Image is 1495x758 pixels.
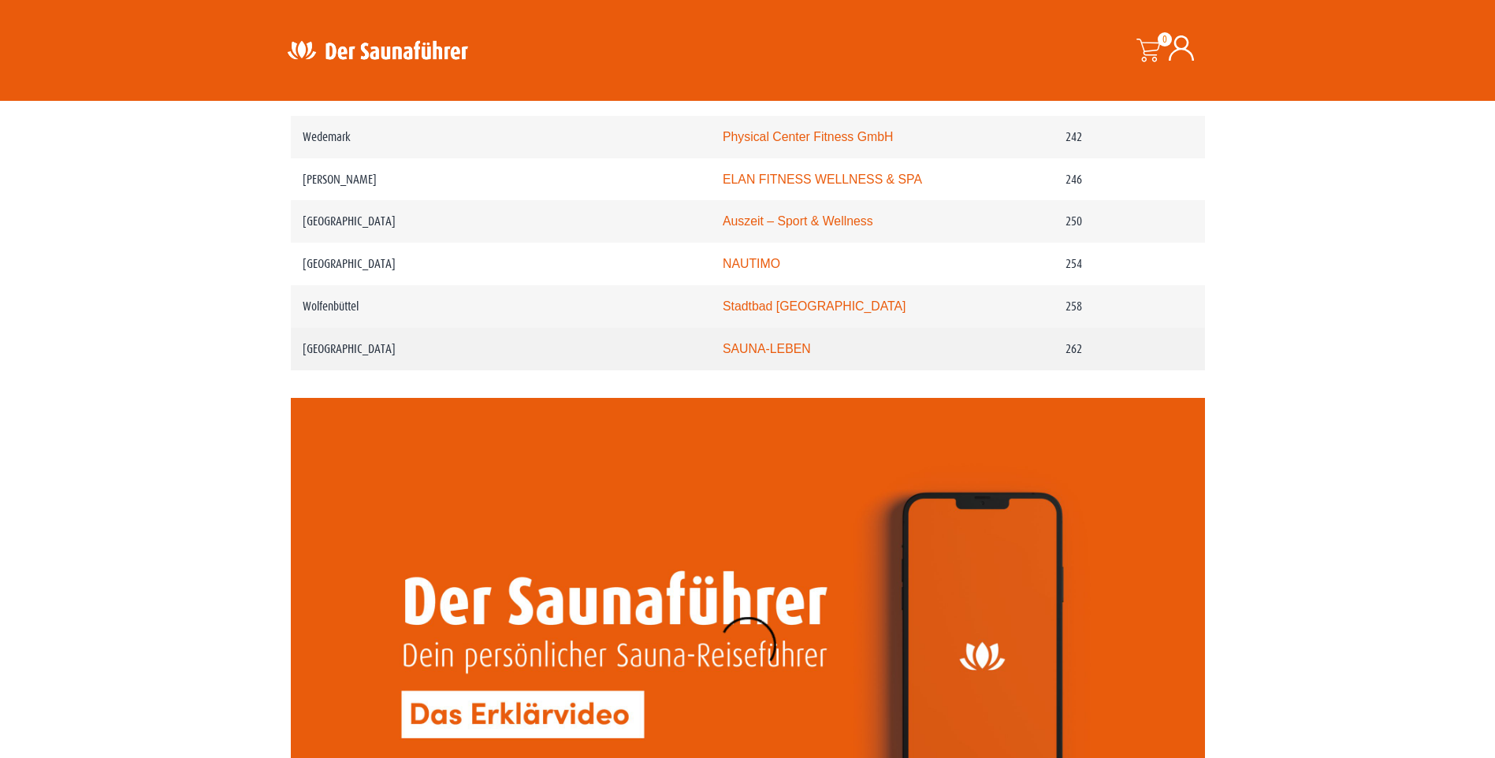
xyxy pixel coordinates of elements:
span: 0 [1158,32,1172,46]
td: Wolfenbüttel [291,285,708,328]
a: Stadtbad [GEOGRAPHIC_DATA] [723,299,906,313]
td: [GEOGRAPHIC_DATA] [291,243,708,285]
td: 262 [1054,328,1205,370]
td: 258 [1054,285,1205,328]
td: Wedemark [291,116,708,158]
a: ELAN FITNESS WELLNESS & SPA [723,173,922,186]
td: [GEOGRAPHIC_DATA] [291,200,708,243]
td: [PERSON_NAME] [291,158,708,201]
td: 246 [1054,158,1205,201]
td: 254 [1054,243,1205,285]
a: Physical Center Fitness GmbH [723,130,893,143]
a: SAUNA-LEBEN [723,342,811,355]
a: NAUTIMO [723,257,780,270]
td: 242 [1054,116,1205,158]
td: 250 [1054,200,1205,243]
a: Auszeit – Sport & Wellness [723,214,873,228]
td: [GEOGRAPHIC_DATA] [291,328,708,370]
